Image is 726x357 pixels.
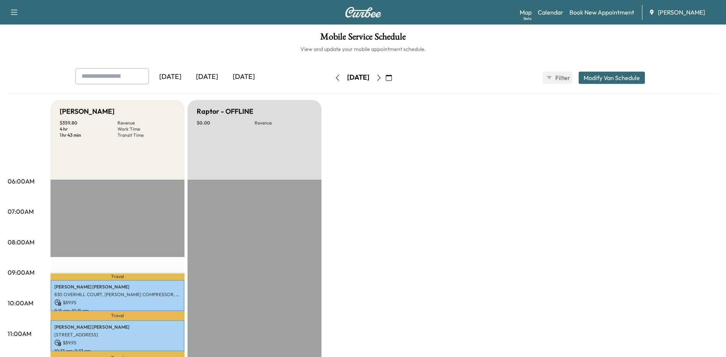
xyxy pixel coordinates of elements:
button: Modify Van Schedule [579,72,645,84]
p: 830 OVERHILL COURT, [PERSON_NAME] COMPRESSOR, [GEOGRAPHIC_DATA], [GEOGRAPHIC_DATA] [54,291,181,298]
p: $ 89.95 [54,299,181,306]
p: [STREET_ADDRESS] [54,332,181,338]
p: 1 hr 43 min [60,132,117,138]
span: [PERSON_NAME] [658,8,705,17]
a: MapBeta [520,8,532,17]
p: Revenue [255,120,312,126]
p: 4 hr [60,126,117,132]
p: 07:00AM [8,207,34,216]
h1: Mobile Service Schedule [8,32,718,45]
p: 09:00AM [8,268,34,277]
h5: [PERSON_NAME] [60,106,114,117]
a: Book New Appointment [569,8,634,17]
div: [DATE] [225,68,262,86]
div: Beta [524,16,532,21]
div: [DATE] [347,73,369,82]
p: Travel [51,311,184,320]
p: 10:00AM [8,298,33,308]
p: Travel [51,273,184,280]
p: [PERSON_NAME] [PERSON_NAME] [54,324,181,330]
h6: View and update your mobile appointment schedule. [8,45,718,53]
p: 06:00AM [8,177,34,186]
p: $ 0.00 [197,120,255,126]
p: 11:00AM [8,329,31,338]
span: Filter [555,73,569,82]
img: Curbee Logo [345,7,382,18]
p: Revenue [117,120,175,126]
div: [DATE] [189,68,225,86]
p: $ 89.95 [54,339,181,346]
button: Filter [543,72,573,84]
p: 08:00AM [8,237,34,247]
a: Calendar [538,8,563,17]
p: Transit Time [117,132,175,138]
p: 9:15 am - 10:15 am [54,308,181,314]
p: Work Time [117,126,175,132]
div: [DATE] [152,68,189,86]
p: 10:33 am - 11:33 am [54,348,181,354]
h5: Raptor - OFFLINE [197,106,253,117]
p: $ 359.80 [60,120,117,126]
p: [PERSON_NAME] [PERSON_NAME] [54,284,181,290]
